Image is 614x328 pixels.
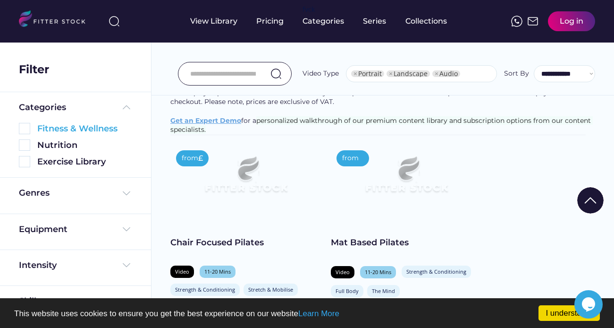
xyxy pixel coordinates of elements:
div: from [342,154,359,163]
div: Equipment [19,224,67,235]
div: Mat Based Pilates [331,237,482,249]
div: Strength & Conditioning [406,268,466,275]
span: × [389,70,393,77]
img: Frame%2079%20%281%29.svg [185,145,306,213]
div: Genres [19,187,50,199]
div: Video Type [303,69,339,78]
img: Rectangle%205126.svg [19,123,30,134]
a: Get an Expert Demo [170,116,241,125]
div: Pricing [256,16,284,26]
img: search-normal%203.svg [109,16,120,27]
img: Frame%20%284%29.svg [121,188,132,199]
span: The displayed price reflects the lowest monthly subscription cost. You do have the option to choo... [170,88,576,106]
div: Fitness & Wellness [37,123,132,135]
div: £ [198,153,203,164]
div: from [182,154,198,163]
div: Skills [19,295,42,307]
img: Rectangle%205126.svg [19,139,30,151]
span: × [353,70,357,77]
iframe: chat widget [574,290,605,319]
img: Frame%2079%20%281%29.svg [346,145,467,213]
div: Strength & Conditioning [175,286,235,293]
span: × [435,70,438,77]
img: Frame%2051.svg [527,16,538,27]
div: Sort By [504,69,529,78]
div: Exercise Library [37,156,132,168]
div: Filter [19,61,49,78]
li: Landscape [387,70,430,77]
div: Stretch & Mobilise [248,286,293,293]
li: Portrait [351,70,384,77]
div: Video [336,268,350,276]
img: Frame%20%284%29.svg [121,259,132,271]
img: Frame%20%284%29.svg [121,224,132,235]
img: Group%201000002322%20%281%29.svg [577,187,604,214]
div: Series [363,16,387,26]
a: I understand! [538,305,600,321]
div: 11-20 Mins [365,268,391,276]
div: Collections [405,16,447,26]
div: The Mind [372,287,395,294]
img: search-normal.svg [270,68,282,79]
div: Video [175,268,189,275]
img: Rectangle%205126.svg [19,156,30,167]
div: Intensity [19,259,57,271]
a: Learn More [298,309,339,318]
img: Frame%20%284%29.svg [121,296,132,307]
div: Chair Focused Pilates [170,237,321,249]
p: This website uses cookies to ensure you get the best experience on our website [14,310,600,318]
span: personalized walkthrough of our premium content library and subscription options from our content... [170,116,593,134]
div: 11-20 Mins [204,268,231,275]
div: fvck [303,5,315,14]
div: Full Body [336,287,359,294]
div: Categories [19,102,66,113]
div: Nutrition [37,139,132,151]
div: Log in [560,16,583,26]
img: Frame%20%285%29.svg [121,102,132,113]
img: meteor-icons_whatsapp%20%281%29.svg [511,16,522,27]
img: LOGO.svg [19,10,93,30]
li: Audio [432,70,460,77]
div: View Library [190,16,237,26]
div: Categories [303,16,344,26]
